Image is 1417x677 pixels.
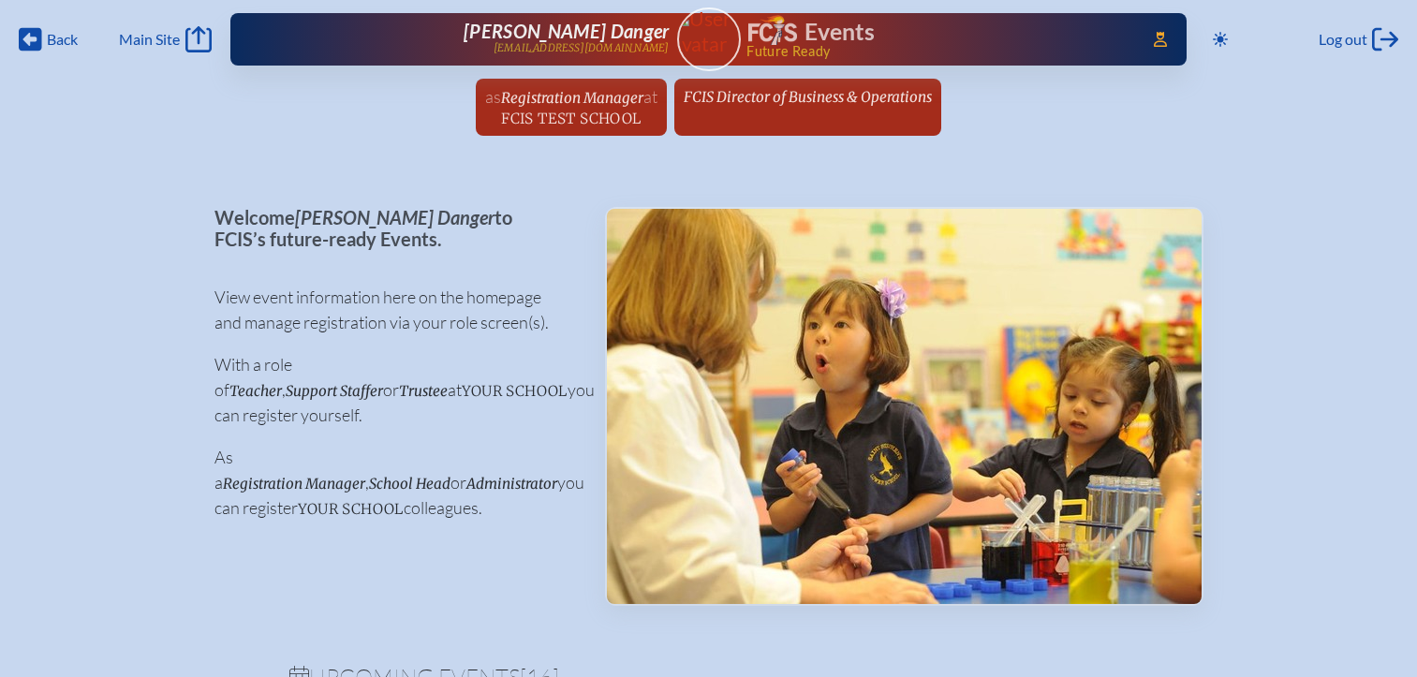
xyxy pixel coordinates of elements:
[684,88,932,106] span: FCIS Director of Business & Operations
[669,7,748,56] img: User Avatar
[286,382,383,400] span: Support Staffer
[677,7,741,71] a: User Avatar
[494,42,670,54] p: [EMAIL_ADDRESS][DOMAIN_NAME]
[369,475,450,493] span: School Head
[466,475,557,493] span: Administrator
[290,21,670,58] a: [PERSON_NAME] Danger[EMAIL_ADDRESS][DOMAIN_NAME]
[399,382,448,400] span: Trustee
[501,89,643,107] span: Registration Manager
[214,445,575,521] p: As a , or you can register colleagues.
[119,30,180,49] span: Main Site
[214,207,575,249] p: Welcome to FCIS’s future-ready Events.
[214,352,575,428] p: With a role of , or at you can register yourself.
[119,26,211,52] a: Main Site
[214,285,575,335] p: View event information here on the homepage and manage registration via your role screen(s).
[464,20,669,42] span: [PERSON_NAME] Danger
[501,110,641,127] span: FCIS Test School
[643,86,657,107] span: at
[676,79,939,114] a: FCIS Director of Business & Operations
[478,79,665,136] a: asRegistration ManageratFCIS Test School
[295,206,494,228] span: [PERSON_NAME] Danger
[607,209,1202,604] img: Events
[229,382,282,400] span: Teacher
[748,15,1128,58] div: FCIS Events — Future ready
[223,475,365,493] span: Registration Manager
[1319,30,1367,49] span: Log out
[485,86,501,107] span: as
[47,30,78,49] span: Back
[746,45,1127,58] span: Future Ready
[462,382,568,400] span: your school
[298,500,404,518] span: your school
